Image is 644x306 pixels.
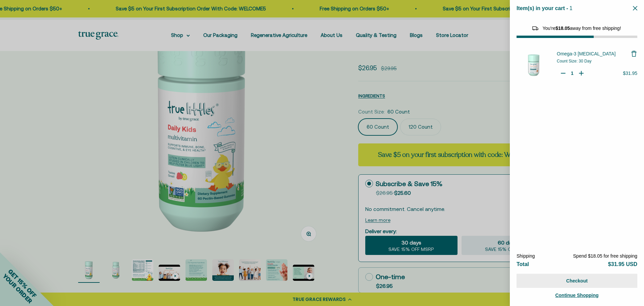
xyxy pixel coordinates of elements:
[623,71,637,76] span: $31.95
[531,24,539,32] img: Reward bar icon image
[555,26,570,31] span: $18.05
[517,48,550,82] img: Omega-3 Fish Oil - 30 Day
[570,5,573,11] span: 1
[573,253,637,259] span: Spend $18.05 for free shipping
[631,50,637,57] button: Remove Omega-3 Fish Oil
[542,26,621,31] span: You're away from free shipping!
[557,59,591,63] span: Count Size: 30 Day
[517,261,529,267] span: Total
[569,70,576,77] input: Quantity for Omega-3 Fish Oil
[517,5,568,11] span: Item(s) in your cart -
[517,291,637,299] a: Continue Shopping
[555,293,598,298] span: Continue Shopping
[608,261,637,267] span: $31.95 USD
[557,51,615,56] span: Omega-3 [MEDICAL_DATA]
[633,5,637,11] button: Close
[517,253,535,259] span: Shipping
[517,274,637,288] button: Checkout
[557,50,631,57] a: Omega-3 [MEDICAL_DATA]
